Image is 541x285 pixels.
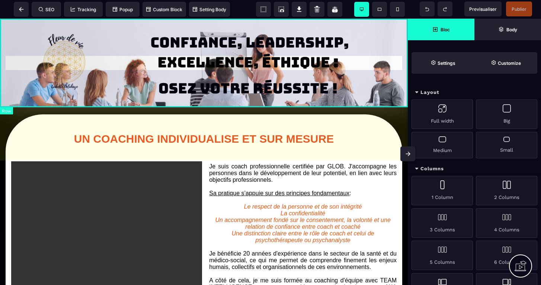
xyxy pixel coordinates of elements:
[512,6,526,12] span: Publier
[412,132,473,158] div: Medium
[412,241,473,270] div: 5 Columns
[412,176,473,205] div: 1 Column
[474,52,537,74] span: Open Style Manager
[506,27,517,32] strong: Body
[476,176,537,205] div: 2 Columns
[464,1,502,16] span: Preview
[476,132,537,158] div: Small
[193,7,226,12] span: Setting Body
[71,7,96,12] span: Tracking
[408,86,541,99] div: Layout
[408,19,474,40] span: Open Blocks
[412,99,473,129] div: Full width
[215,198,392,211] i: Un accompagnement fondé sur le consentement, la volonté et une relation de confiance entre coach ...
[474,19,541,40] span: Open Layer Manager
[256,2,271,17] span: View components
[408,162,541,176] div: Columns
[281,191,325,198] i: La confidentialité
[113,7,133,12] span: Popup
[74,114,334,126] b: UN COACHING INDIVIDUALISE ET SUR MESURE
[412,208,473,238] div: 3 Columns
[274,2,289,17] span: Screenshot
[441,27,450,32] strong: Bloc
[476,241,537,270] div: 6 Columns
[498,60,521,66] strong: Customize
[412,52,474,74] span: Settings
[438,60,455,66] strong: Settings
[476,99,537,129] div: Big
[244,185,362,191] i: Le respect de la personne et de son intégrité
[469,6,497,12] span: Previsualiser
[39,7,54,12] span: SEO
[146,7,182,12] span: Custom Block
[209,171,349,178] u: Sa pratique s’appuie sur des principes fondamentaux
[476,208,537,238] div: 4 Columns
[231,212,376,225] i: Une distinction claire entre le rôle de coach et celui de psychothérapeute ou psychanalyste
